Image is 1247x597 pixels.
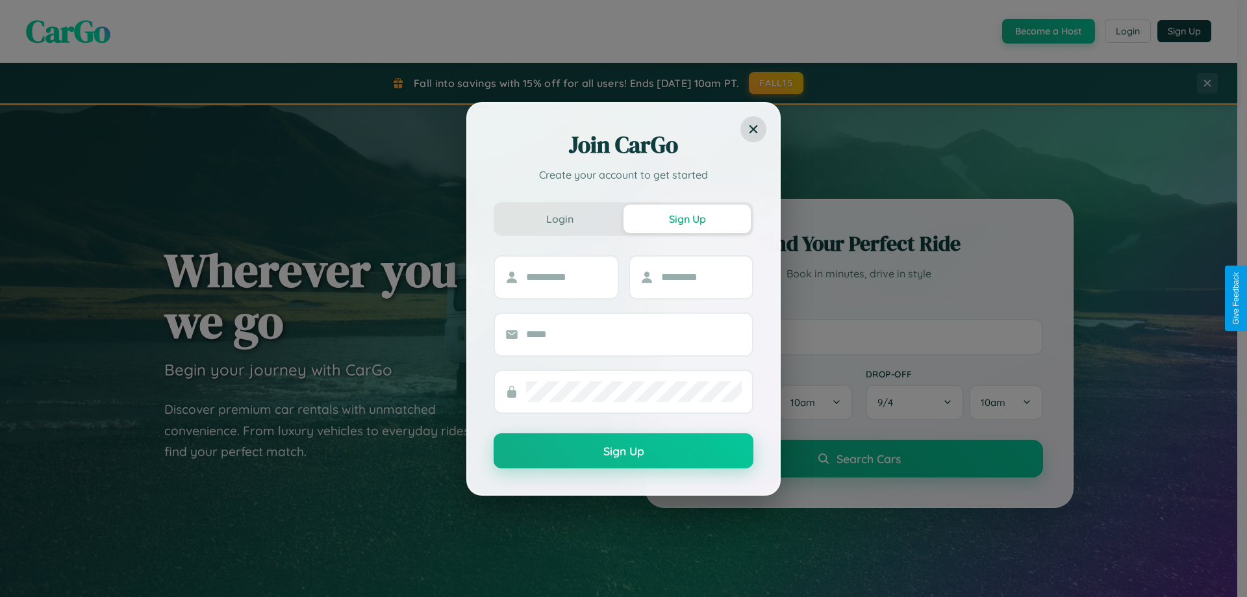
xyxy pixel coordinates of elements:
div: Give Feedback [1231,272,1241,325]
p: Create your account to get started [494,167,753,183]
button: Sign Up [623,205,751,233]
h2: Join CarGo [494,129,753,160]
button: Login [496,205,623,233]
button: Sign Up [494,433,753,468]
